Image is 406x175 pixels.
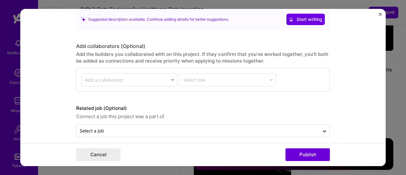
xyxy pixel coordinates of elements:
[76,51,330,64] div: Add the builders you collaborated with on this project. If they confirm that you’ve worked togeth...
[80,127,104,134] div: Select a job
[289,16,322,23] span: Start writing
[76,148,121,161] button: Cancel
[285,148,330,161] button: Publish
[289,17,293,22] i: icon CrystalBallWhite
[76,104,330,112] label: Related job (Optional)
[76,113,330,120] span: Connect a job this project was a part of.
[379,13,382,19] button: Close
[76,43,330,50] div: Add collaborators (Optional)
[81,17,86,22] i: icon SuggestedTeams
[85,77,123,83] div: Add a collaborator
[286,14,325,25] button: Start writing
[171,78,174,82] img: drop icon
[81,16,229,23] div: Suggested description available. Continue adding details for better suggestions.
